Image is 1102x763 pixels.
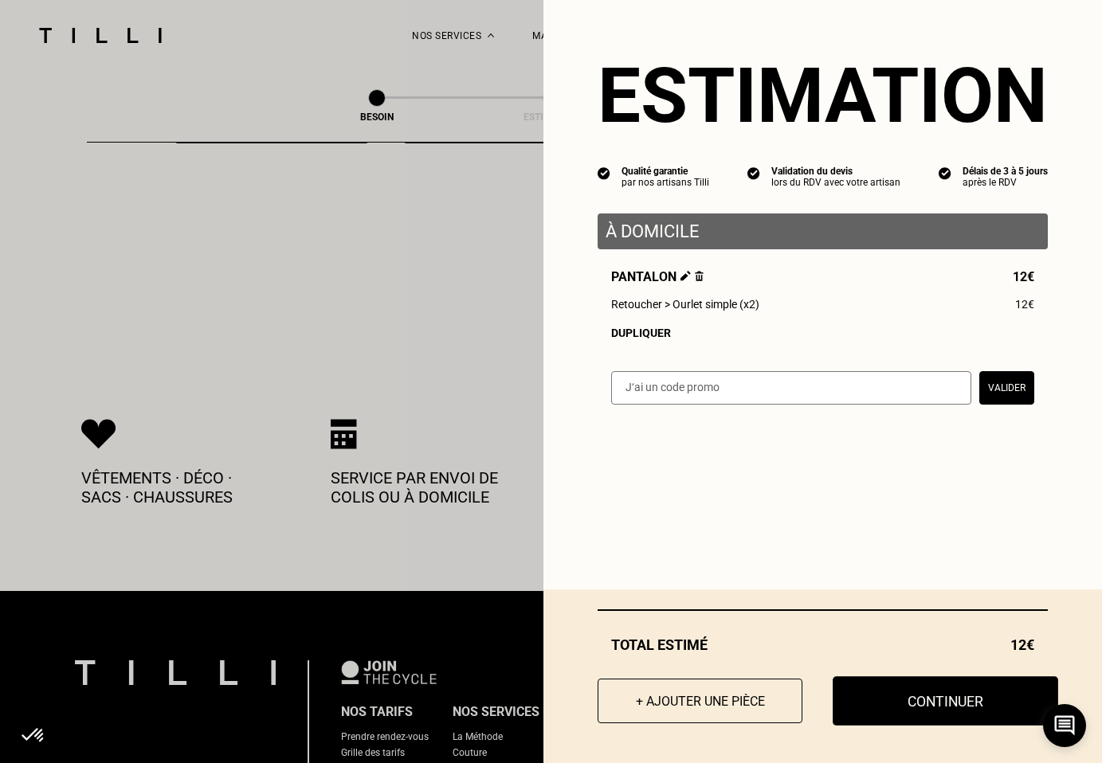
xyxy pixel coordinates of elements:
section: Estimation [598,51,1048,140]
div: Total estimé [598,636,1048,653]
button: Valider [979,371,1034,405]
span: 12€ [1013,269,1034,284]
img: Supprimer [695,271,704,281]
span: Pantalon [611,269,704,284]
button: Continuer [833,676,1058,726]
img: icon list info [747,166,760,180]
div: par nos artisans Tilli [622,177,709,188]
input: J‘ai un code promo [611,371,971,405]
div: Délais de 3 à 5 jours [963,166,1048,177]
div: Dupliquer [611,327,1034,339]
img: Éditer [680,271,691,281]
button: + Ajouter une pièce [598,679,802,723]
span: 12€ [1010,636,1034,653]
span: Retoucher > Ourlet simple (x2) [611,298,759,311]
img: icon list info [939,166,951,180]
div: après le RDV [963,177,1048,188]
span: 12€ [1015,298,1034,311]
div: lors du RDV avec votre artisan [771,177,900,188]
div: Qualité garantie [622,166,709,177]
img: icon list info [598,166,610,180]
p: À domicile [606,221,1040,241]
div: Validation du devis [771,166,900,177]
